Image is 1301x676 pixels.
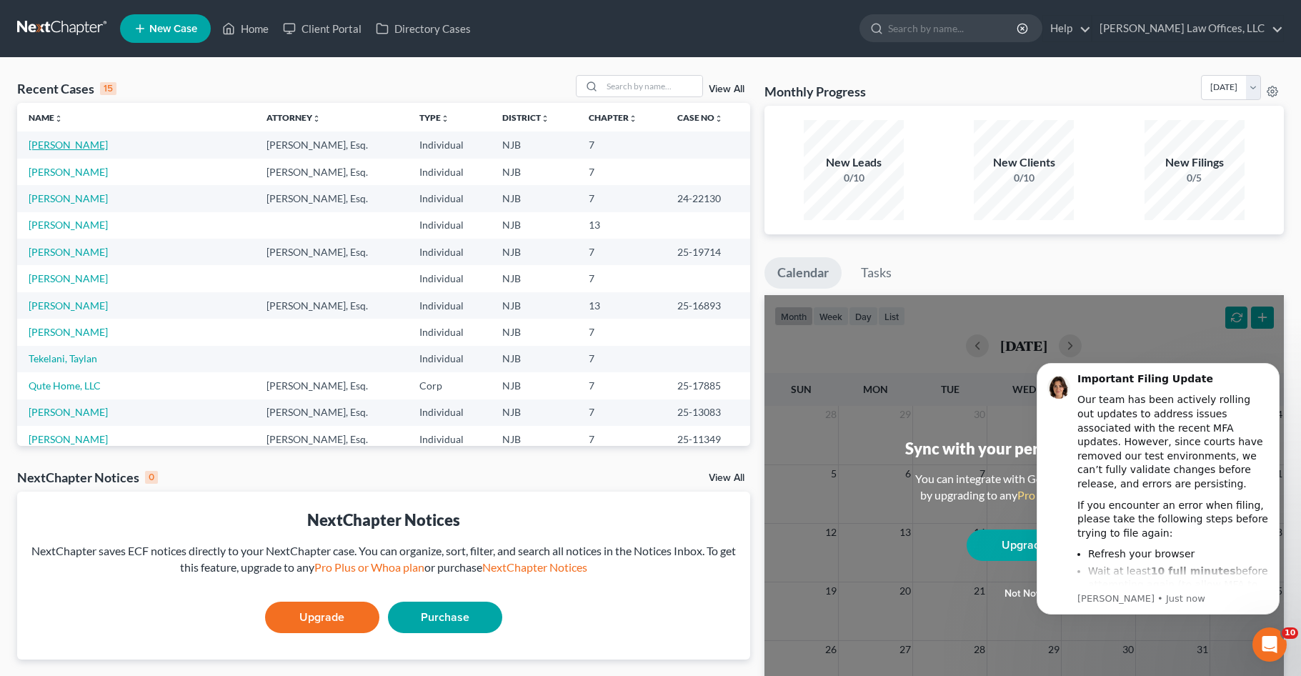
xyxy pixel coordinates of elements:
[967,580,1081,608] button: Not now
[149,24,197,34] span: New Case
[491,426,577,452] td: NJB
[408,159,491,185] td: Individual
[29,166,108,178] a: [PERSON_NAME]
[408,265,491,292] td: Individual
[577,265,665,292] td: 7
[408,292,491,319] td: Individual
[577,372,665,399] td: 7
[491,372,577,399] td: NJB
[1145,171,1245,185] div: 0/5
[502,112,549,123] a: Districtunfold_more
[714,114,723,123] i: unfold_more
[666,185,750,212] td: 24-22130
[29,112,63,123] a: Nameunfold_more
[408,212,491,239] td: Individual
[577,346,665,372] td: 7
[17,469,158,486] div: NextChapter Notices
[255,185,409,212] td: [PERSON_NAME], Esq.
[29,246,108,258] a: [PERSON_NAME]
[255,372,409,399] td: [PERSON_NAME], Esq.
[29,326,108,338] a: [PERSON_NAME]
[888,15,1019,41] input: Search by name...
[255,239,409,265] td: [PERSON_NAME], Esq.
[764,83,866,100] h3: Monthly Progress
[491,185,577,212] td: NJB
[29,509,739,531] div: NextChapter Notices
[29,299,108,312] a: [PERSON_NAME]
[905,437,1143,459] div: Sync with your personal calendar
[666,426,750,452] td: 25-11349
[602,76,702,96] input: Search by name...
[54,114,63,123] i: unfold_more
[1282,627,1298,639] span: 10
[491,159,577,185] td: NJB
[29,139,108,151] a: [PERSON_NAME]
[491,131,577,158] td: NJB
[804,171,904,185] div: 0/10
[29,219,108,231] a: [PERSON_NAME]
[677,112,723,123] a: Case Nounfold_more
[276,16,369,41] a: Client Portal
[909,471,1138,504] div: You can integrate with Google, Outlook, iCal by upgrading to any
[29,352,97,364] a: Tekelani, Taylan
[100,82,116,95] div: 15
[764,257,842,289] a: Calendar
[974,171,1074,185] div: 0/10
[1092,16,1283,41] a: [PERSON_NAME] Law Offices, LLC
[29,543,739,576] div: NextChapter saves ECF notices directly to your NextChapter case. You can organize, sort, filter, ...
[408,346,491,372] td: Individual
[577,426,665,452] td: 7
[709,473,744,483] a: View All
[491,239,577,265] td: NJB
[17,80,116,97] div: Recent Cases
[215,16,276,41] a: Home
[408,239,491,265] td: Individual
[255,399,409,426] td: [PERSON_NAME], Esq.
[408,319,491,345] td: Individual
[29,406,108,418] a: [PERSON_NAME]
[255,426,409,452] td: [PERSON_NAME], Esq.
[408,131,491,158] td: Individual
[666,239,750,265] td: 25-19714
[804,154,904,171] div: New Leads
[314,560,424,574] a: Pro Plus or Whoa plan
[666,399,750,426] td: 25-13083
[848,257,904,289] a: Tasks
[1015,345,1301,669] iframe: Intercom notifications message
[974,154,1074,171] div: New Clients
[29,272,108,284] a: [PERSON_NAME]
[266,112,321,123] a: Attorneyunfold_more
[29,379,101,392] a: Qute Home, LLC
[577,292,665,319] td: 13
[29,433,108,445] a: [PERSON_NAME]
[408,185,491,212] td: Individual
[491,319,577,345] td: NJB
[441,114,449,123] i: unfold_more
[255,131,409,158] td: [PERSON_NAME], Esq.
[312,114,321,123] i: unfold_more
[408,399,491,426] td: Individual
[419,112,449,123] a: Typeunfold_more
[491,292,577,319] td: NJB
[577,399,665,426] td: 7
[265,602,379,633] a: Upgrade
[145,471,158,484] div: 0
[491,346,577,372] td: NJB
[577,239,665,265] td: 7
[541,114,549,123] i: unfold_more
[577,212,665,239] td: 13
[666,372,750,399] td: 25-17885
[577,185,665,212] td: 7
[29,192,108,204] a: [PERSON_NAME]
[577,159,665,185] td: 7
[577,319,665,345] td: 7
[491,212,577,239] td: NJB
